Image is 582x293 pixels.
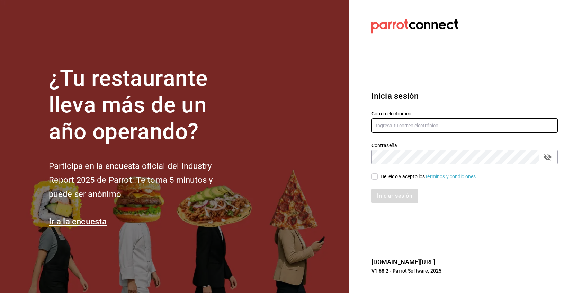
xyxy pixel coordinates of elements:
[542,151,554,163] button: passwordField
[49,217,107,226] a: Ir a la encuesta
[425,174,477,179] a: Términos y condiciones.
[371,111,558,116] label: Correo electrónico
[371,143,558,148] label: Contraseña
[371,118,558,133] input: Ingresa tu correo electrónico
[371,258,435,266] a: [DOMAIN_NAME][URL]
[49,159,236,201] h2: Participa en la encuesta oficial del Industry Report 2025 de Parrot. Te toma 5 minutos y puede se...
[371,267,558,274] p: V1.68.2 - Parrot Software, 2025.
[380,173,477,180] div: He leído y acepto los
[371,90,558,102] h3: Inicia sesión
[49,65,236,145] h1: ¿Tu restaurante lleva más de un año operando?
